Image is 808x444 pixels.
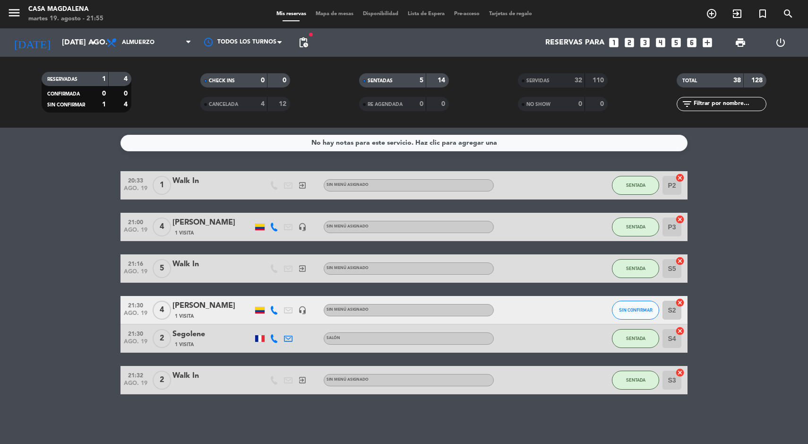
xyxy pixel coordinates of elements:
div: LOG OUT [761,28,801,57]
strong: 4 [124,101,129,108]
span: Mapa de mesas [311,11,358,17]
span: SIN CONFIRMAR [619,307,653,313]
strong: 0 [578,101,582,107]
span: SENTADA [626,224,645,229]
span: Almuerzo [122,39,155,46]
span: SENTADA [626,336,645,341]
strong: 4 [261,101,265,107]
button: menu [7,6,21,23]
span: 21:32 [124,369,147,380]
span: CONFIRMADA [47,92,80,96]
span: 20:33 [124,174,147,185]
span: Sin menú asignado [327,225,369,228]
div: Segolene [172,328,253,340]
button: SENTADA [612,259,659,278]
i: cancel [675,326,685,336]
span: 21:30 [124,328,147,339]
strong: 0 [102,90,106,97]
span: 5 [153,259,171,278]
button: SENTADA [612,218,659,236]
i: cancel [675,173,685,183]
i: headset_mic [298,223,307,231]
strong: 0 [420,101,423,107]
span: ago. 19 [124,339,147,349]
i: headset_mic [298,306,307,314]
span: Lista de Espera [403,11,449,17]
i: cancel [675,256,685,266]
span: 4 [153,218,171,236]
span: RE AGENDADA [368,102,403,107]
span: Sin menú asignado [327,266,369,270]
button: SENTADA [612,371,659,390]
div: No hay notas para este servicio. Haz clic para agregar una [311,138,497,148]
span: 21:00 [124,216,147,227]
i: looks_6 [686,36,698,49]
i: turned_in_not [757,8,768,19]
span: SERVIDAS [526,78,550,83]
input: Filtrar por nombre... [693,99,766,109]
span: SENTADA [626,266,645,271]
i: exit_to_app [731,8,743,19]
strong: 0 [124,90,129,97]
strong: 110 [593,77,606,84]
strong: 1 [102,76,106,82]
span: 1 Visita [175,313,194,320]
span: ago. 19 [124,185,147,196]
span: ago. 19 [124,310,147,321]
span: Disponibilidad [358,11,403,17]
span: 21:30 [124,299,147,310]
div: Casa Magdalena [28,5,103,14]
i: add_box [701,36,713,49]
i: looks_two [623,36,636,49]
strong: 0 [441,101,447,107]
span: 4 [153,301,171,320]
span: Reservas para [545,38,604,47]
span: Sin menú asignado [327,308,369,312]
span: 2 [153,329,171,348]
span: Salón [327,336,340,340]
strong: 38 [733,77,741,84]
div: Walk In [172,258,253,270]
i: cancel [675,368,685,377]
strong: 128 [751,77,765,84]
span: SENTADA [626,377,645,383]
span: pending_actions [298,37,309,48]
div: Walk In [172,175,253,187]
span: 1 Visita [175,229,194,237]
span: RESERVADAS [47,77,77,82]
span: 1 Visita [175,341,194,348]
i: looks_3 [639,36,651,49]
span: SENTADAS [368,78,393,83]
span: Sin menú asignado [327,183,369,187]
span: 21:16 [124,258,147,269]
span: ago. 19 [124,380,147,391]
strong: 0 [261,77,265,84]
button: SIN CONFIRMAR [612,301,659,320]
i: looks_4 [654,36,667,49]
i: exit_to_app [298,376,307,384]
i: add_circle_outline [706,8,717,19]
i: exit_to_app [298,264,307,273]
i: arrow_drop_down [88,37,99,48]
strong: 1 [102,101,106,108]
strong: 0 [600,101,606,107]
span: Tarjetas de regalo [484,11,537,17]
span: SENTADA [626,183,645,188]
i: looks_5 [670,36,682,49]
span: ago. 19 [124,227,147,238]
i: exit_to_app [298,181,307,190]
strong: 14 [438,77,447,84]
span: ago. 19 [124,269,147,279]
span: print [735,37,746,48]
i: menu [7,6,21,20]
span: CANCELADA [209,102,238,107]
span: Pre-acceso [449,11,484,17]
i: filter_list [681,98,693,110]
button: SENTADA [612,329,659,348]
strong: 32 [575,77,582,84]
i: cancel [675,215,685,224]
strong: 0 [283,77,288,84]
span: CHECK INS [209,78,235,83]
strong: 12 [279,101,288,107]
strong: 5 [420,77,423,84]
